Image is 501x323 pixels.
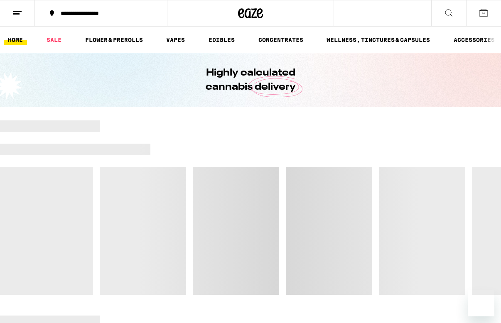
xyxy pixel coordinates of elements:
[182,66,319,94] h1: Highly calculated cannabis delivery
[322,35,434,45] a: WELLNESS, TINCTURES & CAPSULES
[4,35,27,45] a: HOME
[81,35,147,45] a: FLOWER & PREROLLS
[162,35,189,45] a: VAPES
[449,35,499,45] a: ACCESSORIES
[204,35,239,45] a: EDIBLES
[42,35,66,45] a: SALE
[468,290,494,316] iframe: Button to launch messaging window
[254,35,307,45] a: CONCENTRATES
